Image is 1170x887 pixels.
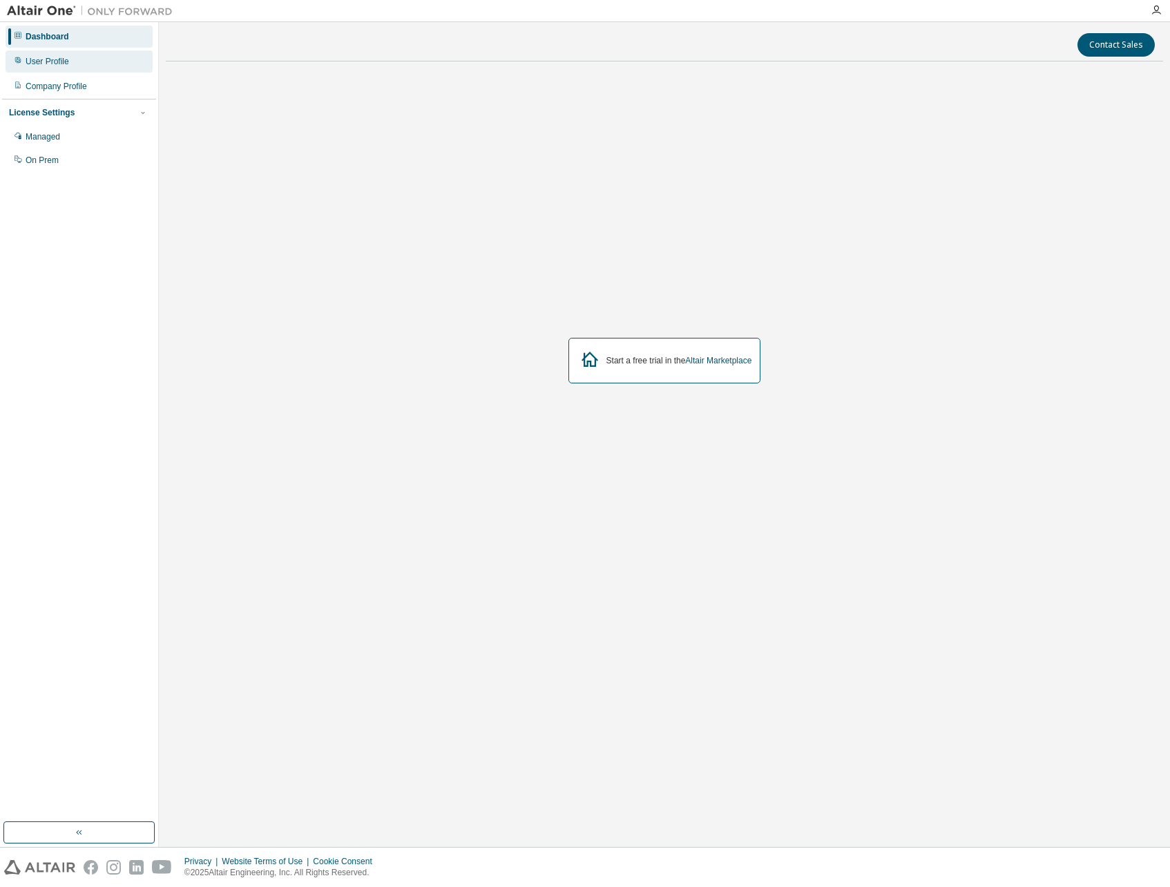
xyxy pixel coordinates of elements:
[129,860,144,875] img: linkedin.svg
[9,107,75,118] div: License Settings
[26,81,87,92] div: Company Profile
[26,31,69,42] div: Dashboard
[26,155,59,166] div: On Prem
[152,860,172,875] img: youtube.svg
[4,860,75,875] img: altair_logo.svg
[222,856,313,867] div: Website Terms of Use
[313,856,380,867] div: Cookie Consent
[106,860,121,875] img: instagram.svg
[184,867,381,879] p: © 2025 Altair Engineering, Inc. All Rights Reserved.
[606,355,752,366] div: Start a free trial in the
[26,131,60,142] div: Managed
[7,4,180,18] img: Altair One
[1077,33,1155,57] button: Contact Sales
[26,56,69,67] div: User Profile
[685,356,751,365] a: Altair Marketplace
[184,856,222,867] div: Privacy
[84,860,98,875] img: facebook.svg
